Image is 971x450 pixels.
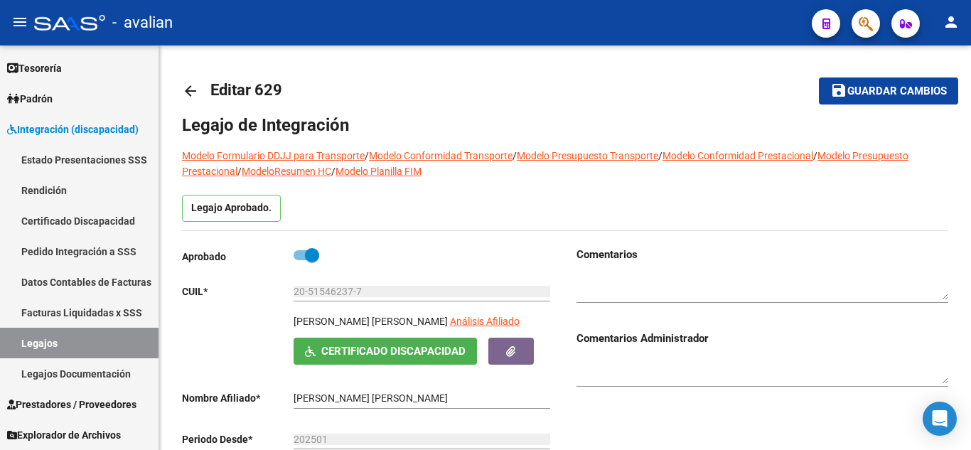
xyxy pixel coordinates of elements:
mat-icon: person [943,14,960,31]
p: CUIL [182,284,294,299]
span: Certificado Discapacidad [321,345,466,358]
mat-icon: arrow_back [182,82,199,100]
h3: Comentarios Administrador [576,331,948,346]
a: Modelo Formulario DDJJ para Transporte [182,150,365,161]
a: ModeloResumen HC [242,166,331,177]
mat-icon: save [830,82,847,99]
p: [PERSON_NAME] [PERSON_NAME] [294,314,448,329]
h1: Legajo de Integración [182,114,948,136]
span: - avalian [112,7,173,38]
span: Explorador de Archivos [7,427,121,443]
p: Nombre Afiliado [182,390,294,406]
mat-icon: menu [11,14,28,31]
a: Modelo Presupuesto Transporte [517,150,658,161]
span: Padrón [7,91,53,107]
p: Legajo Aprobado. [182,195,281,222]
span: Guardar cambios [847,85,947,98]
a: Modelo Planilla FIM [336,166,422,177]
a: Modelo Conformidad Prestacional [662,150,813,161]
span: Editar 629 [210,81,282,99]
p: Periodo Desde [182,432,294,447]
span: Integración (discapacidad) [7,122,139,137]
h3: Comentarios [576,247,948,262]
span: Prestadores / Proveedores [7,397,136,412]
a: Modelo Conformidad Transporte [369,150,513,161]
button: Guardar cambios [819,77,958,104]
p: Aprobado [182,249,294,264]
div: Open Intercom Messenger [923,402,957,436]
span: Tesorería [7,60,62,76]
button: Certificado Discapacidad [294,338,477,364]
span: Análisis Afiliado [450,316,520,327]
